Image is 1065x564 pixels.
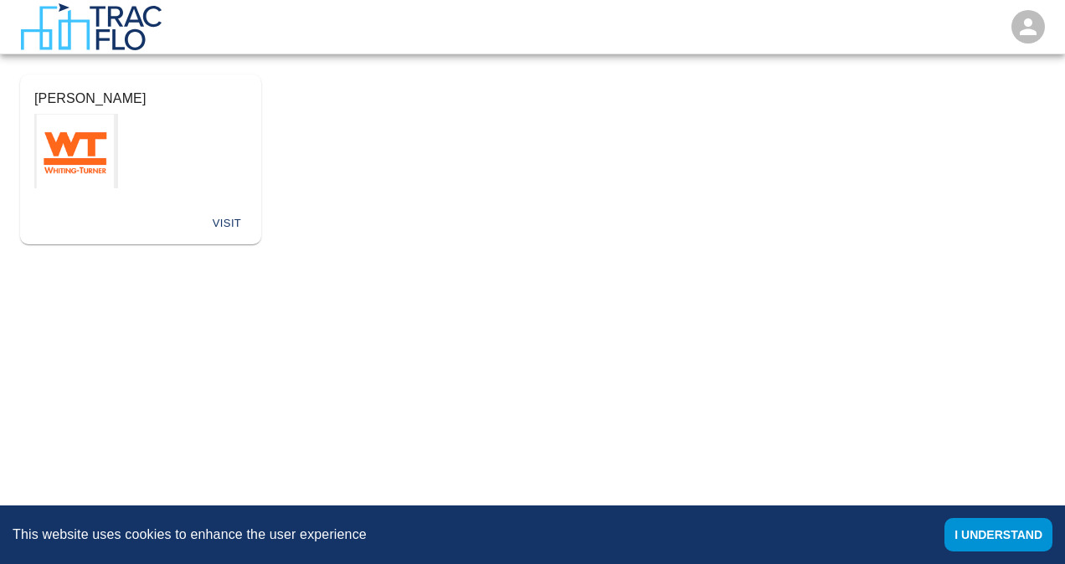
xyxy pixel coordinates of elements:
[13,525,919,545] div: This website uses cookies to enhance the user experience
[34,89,247,109] p: [PERSON_NAME]
[944,518,1052,551] button: Accept cookies
[21,75,260,204] button: [PERSON_NAME]Logo
[20,3,162,50] img: TracFlo Logo
[34,114,118,188] img: Logo
[981,484,1065,564] iframe: Chat Widget
[200,211,254,237] button: Visit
